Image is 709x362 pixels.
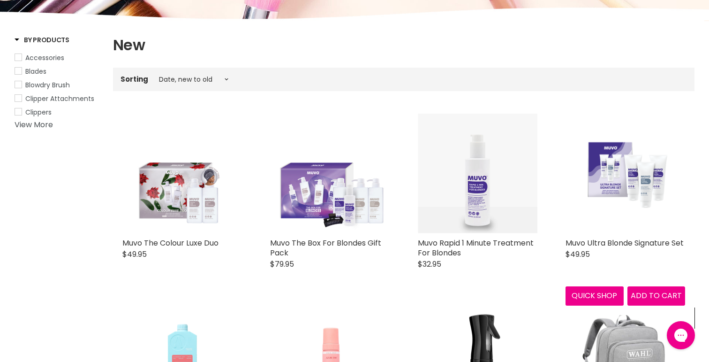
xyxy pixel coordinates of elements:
span: Accessories [25,53,64,62]
a: Accessories [15,53,101,63]
label: Sorting [121,75,148,83]
span: Blades [25,67,46,76]
span: $49.95 [122,249,147,260]
h3: By Products [15,35,69,45]
img: Muvo The Colour Luxe Duo [122,114,242,233]
img: Muvo Ultra Blonde Signature Set [566,131,685,216]
span: Clipper Attachments [25,94,94,103]
button: Quick shop [566,286,624,305]
a: Clippers [15,107,101,117]
button: Add to cart [627,286,686,305]
a: Clipper Attachments [15,93,101,104]
span: $79.95 [270,259,294,270]
span: $32.95 [418,259,441,270]
a: Muvo Rapid 1 Minute Treatment For Blondes [418,238,534,258]
iframe: Gorgias live chat messenger [662,318,700,353]
a: Muvo Ultra Blonde Signature Set [566,238,684,248]
img: Muvo Rapid 1 Minute Treatment For Blondes [418,114,537,233]
a: Muvo The Colour Luxe Duo [122,238,219,248]
h1: New [113,35,694,55]
a: Blowdry Brush [15,80,101,90]
a: Muvo The Box For Blondes Gift Pack [270,238,381,258]
span: Blowdry Brush [25,80,70,90]
a: Blades [15,66,101,77]
a: View More [15,119,53,130]
span: $49.95 [566,249,590,260]
a: Muvo Ultra Blonde Signature Set [566,114,685,233]
img: Muvo The Box For Blondes Gift Pack [270,114,390,233]
span: Add to cart [631,290,682,301]
span: Clippers [25,108,52,117]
